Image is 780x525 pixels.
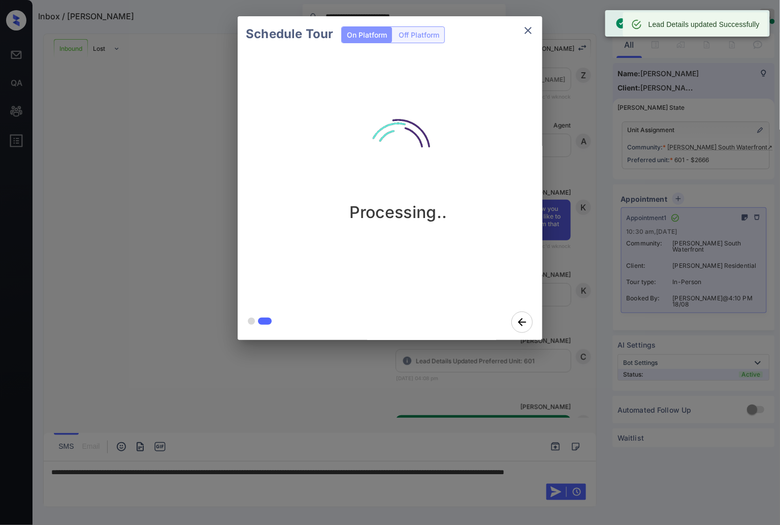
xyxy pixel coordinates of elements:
[648,15,760,34] div: Lead Details updated Successfully
[518,20,538,41] button: close
[349,202,447,222] p: Processing..
[347,101,449,202] img: loading.aa47eedddbc51aad1905.gif
[238,16,341,52] h2: Schedule Tour
[615,13,739,34] div: Tour with knock created successfully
